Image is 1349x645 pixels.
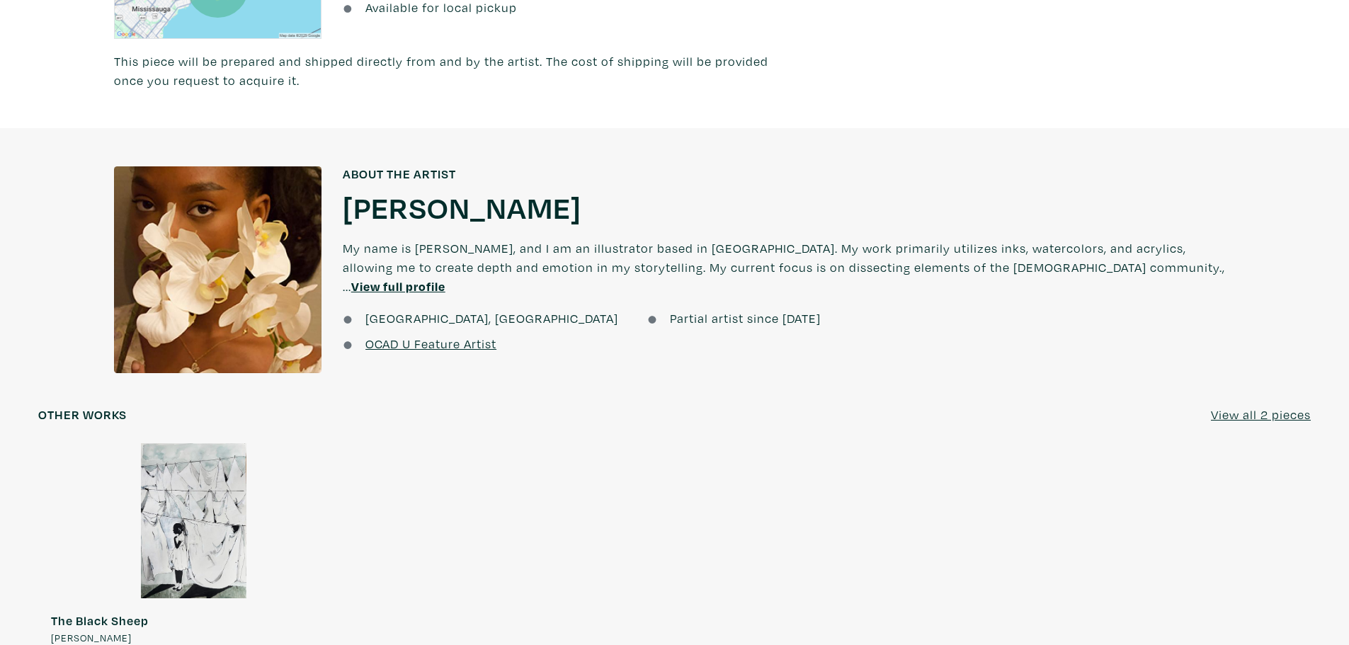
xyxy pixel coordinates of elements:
span: [GEOGRAPHIC_DATA], [GEOGRAPHIC_DATA] [365,310,618,326]
u: View all 2 pieces [1211,406,1311,423]
a: View full profile [351,278,445,295]
a: View all 2 pieces [1211,405,1311,424]
strong: The Black Sheep [51,612,149,629]
p: My name is [PERSON_NAME], and I am an illustrator based in [GEOGRAPHIC_DATA]. My work primarily u... [343,226,1235,309]
span: Partial artist since [DATE] [670,310,821,326]
p: This piece will be prepared and shipped directly from and by the artist. The cost of shipping wil... [114,52,778,90]
h6: About the artist [343,166,1235,182]
a: OCAD U Feature Artist [365,336,496,352]
a: [PERSON_NAME] [343,188,581,226]
h6: Other works [38,407,127,423]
